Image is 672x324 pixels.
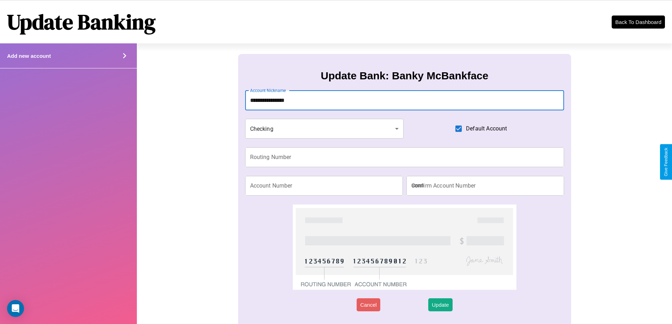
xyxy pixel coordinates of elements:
label: Account Nickname [250,87,286,93]
div: Open Intercom Messenger [7,300,24,317]
span: Default Account [466,124,507,133]
button: Cancel [357,298,380,311]
h1: Update Banking [7,7,156,36]
h3: Update Bank: Banky McBankface [321,70,488,82]
button: Back To Dashboard [612,16,665,29]
img: check [293,204,516,290]
div: Give Feedback [664,148,668,176]
h4: Add new account [7,53,51,59]
div: Checking [245,119,404,139]
button: Update [428,298,452,311]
